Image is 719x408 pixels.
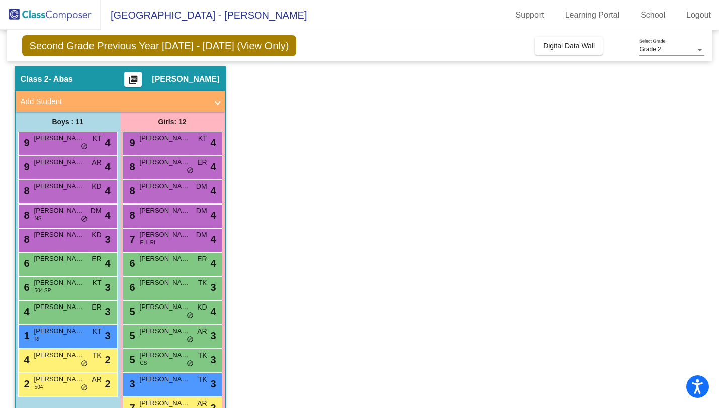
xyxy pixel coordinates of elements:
[127,210,135,221] span: 8
[140,302,190,312] span: [PERSON_NAME]
[127,185,135,196] span: 8
[81,143,88,151] span: do_not_disturb_alt
[639,46,661,53] span: Grade 2
[34,374,84,384] span: [PERSON_NAME]
[124,72,142,87] button: Print Students Details
[35,287,51,294] span: 504 SP
[21,74,49,84] span: Class 2
[210,376,216,391] span: 3
[22,161,30,172] span: 9
[105,304,110,319] span: 3
[92,374,101,385] span: AR
[22,354,30,365] span: 4
[187,167,194,175] span: do_not_disturb_alt
[22,234,30,245] span: 8
[140,278,190,288] span: [PERSON_NAME]
[101,7,307,23] span: [GEOGRAPHIC_DATA] - [PERSON_NAME]
[210,352,216,367] span: 3
[16,112,120,132] div: Boys : 11
[140,326,190,336] span: [PERSON_NAME]
[81,215,88,223] span: do_not_disturb_alt
[140,206,190,216] span: [PERSON_NAME]
[210,304,216,319] span: 4
[140,230,190,240] span: [PERSON_NAME]
[22,35,297,56] span: Second Grade Previous Year [DATE] - [DATE] (View Only)
[535,37,603,55] button: Digital Data Wall
[22,282,30,293] span: 6
[34,230,84,240] span: [PERSON_NAME] Ramteare
[210,135,216,150] span: 4
[127,306,135,317] span: 5
[210,256,216,271] span: 4
[127,137,135,148] span: 9
[34,181,84,191] span: [PERSON_NAME]
[93,350,102,361] span: TK
[140,374,190,384] span: [PERSON_NAME]
[91,206,102,216] span: DM
[93,278,102,288] span: KT
[22,185,30,196] span: 8
[140,254,190,264] span: [PERSON_NAME]
[34,326,84,336] span: [PERSON_NAME]
[196,206,207,216] span: DM
[35,383,43,391] span: 504
[152,74,219,84] span: [PERSON_NAME]
[34,302,84,312] span: [PERSON_NAME]
[34,350,84,360] span: [PERSON_NAME]
[92,181,101,192] span: KD
[197,302,207,313] span: KD
[196,230,207,240] span: DM
[22,137,30,148] span: 9
[16,91,225,112] mat-expansion-panel-header: Add Student
[127,354,135,365] span: 5
[105,208,110,223] span: 4
[81,384,88,392] span: do_not_disturb_alt
[127,330,135,341] span: 5
[196,181,207,192] span: DM
[210,280,216,295] span: 3
[210,208,216,223] span: 4
[140,239,155,246] span: ELL RI
[120,112,225,132] div: Girls: 12
[34,254,84,264] span: [PERSON_NAME]
[127,161,135,172] span: 8
[105,232,110,247] span: 3
[105,135,110,150] span: 4
[140,359,147,367] span: CS
[140,350,190,360] span: [PERSON_NAME]
[34,157,84,167] span: [PERSON_NAME]
[105,328,110,343] span: 3
[127,282,135,293] span: 6
[508,7,552,23] a: Support
[633,7,673,23] a: School
[93,326,102,337] span: KT
[22,306,30,317] span: 4
[543,42,595,50] span: Digital Data Wall
[127,75,139,89] mat-icon: picture_as_pdf
[198,278,207,288] span: TK
[197,157,207,168] span: ER
[22,378,30,389] span: 2
[34,206,84,216] span: [PERSON_NAME] [PERSON_NAME]
[557,7,628,23] a: Learning Portal
[198,133,207,144] span: KT
[34,278,84,288] span: [PERSON_NAME]
[140,133,190,143] span: [PERSON_NAME]
[105,159,110,174] span: 4
[127,234,135,245] span: 7
[197,326,207,337] span: AR
[210,232,216,247] span: 4
[35,335,40,343] span: RI
[92,230,101,240] span: KD
[92,254,101,264] span: ER
[127,378,135,389] span: 3
[92,302,101,313] span: ER
[187,336,194,344] span: do_not_disturb_alt
[49,74,73,84] span: - Abas
[105,376,110,391] span: 2
[678,7,719,23] a: Logout
[34,133,84,143] span: [PERSON_NAME]
[92,157,101,168] span: AR
[140,157,190,167] span: [PERSON_NAME]
[210,183,216,198] span: 4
